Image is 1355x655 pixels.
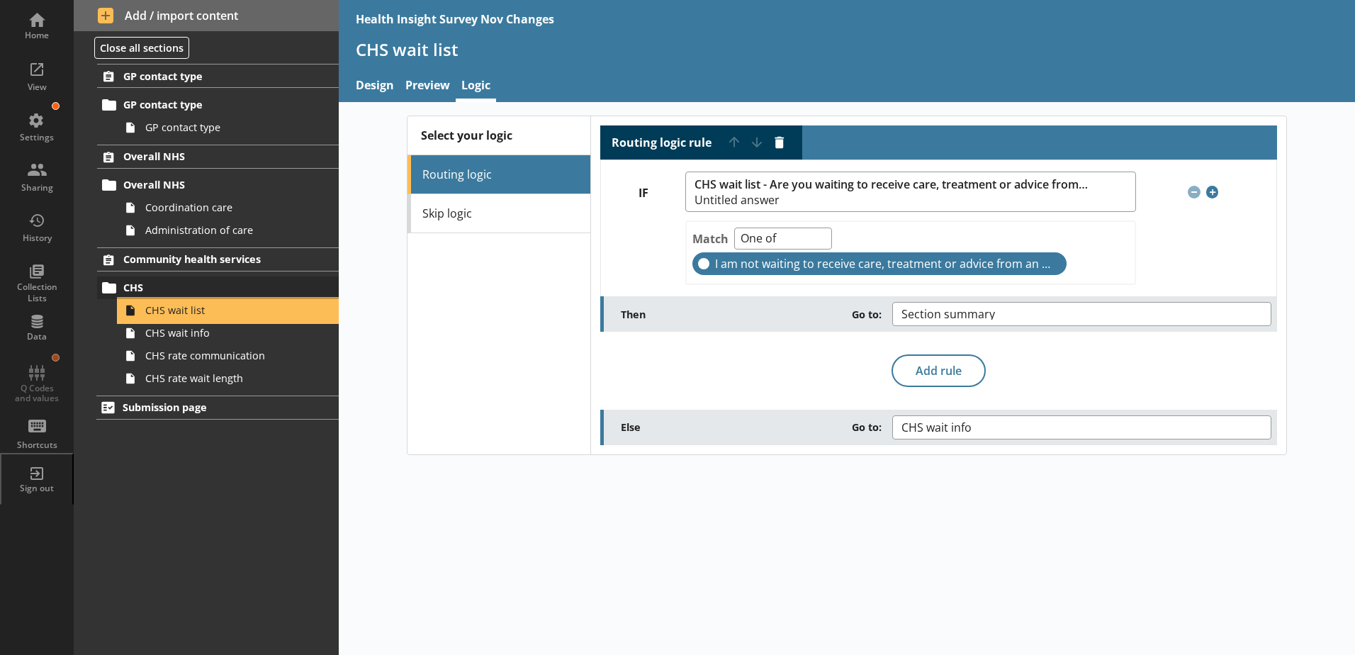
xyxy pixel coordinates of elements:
label: Then [621,308,892,321]
li: CHSCHS wait listCHS wait infoCHS rate communicationCHS rate wait length [103,276,339,390]
button: Delete routing rule [768,131,791,154]
a: GP contact type [119,116,339,139]
span: CHS [123,281,297,294]
span: CHS rate communication [145,349,303,362]
a: Coordination care [119,196,339,219]
span: CHS wait info [901,422,994,433]
h1: CHS wait list [356,38,1338,60]
a: CHS [97,276,339,299]
span: Overall NHS [123,178,297,191]
label: Else [621,420,892,434]
div: Select your logic [407,116,590,155]
a: GP contact type [97,94,339,116]
span: Section summary [901,308,1018,320]
div: Home [12,30,62,41]
a: GP contact type [97,64,339,88]
a: CHS rate communication [119,345,339,367]
div: Collection Lists [12,281,62,303]
a: Preview [400,72,456,102]
div: View [12,82,62,93]
a: Overall NHS [97,174,339,196]
span: CHS rate wait length [145,371,303,385]
span: CHS wait list - Are you waiting to receive care, treatment or advice from one of the following NH... [695,178,1089,191]
span: Go to: [852,420,882,434]
a: Community health services [97,247,339,271]
a: Overall NHS [97,145,339,169]
a: CHS wait info [119,322,339,345]
button: CHS wait list - Are you waiting to receive care, treatment or advice from one of the following NH... [685,172,1135,212]
span: Administration of care [145,223,303,237]
div: Health Insight Survey Nov Changes [356,11,554,27]
li: GP contact typeGP contact type [103,94,339,139]
button: Close all sections [94,37,189,59]
a: Skip logic [407,194,590,233]
button: Section summary [892,302,1271,326]
label: Routing logic rule [612,135,712,150]
span: Overall NHS [123,150,297,163]
div: Sharing [12,182,62,194]
span: CHS wait info [145,326,303,340]
div: Shortcuts [12,440,62,451]
span: GP contact type [123,98,297,111]
span: Coordination care [145,201,303,214]
li: Overall NHSOverall NHSCoordination careAdministration of care [74,145,339,242]
a: Logic [456,72,496,102]
label: IF [601,186,685,201]
li: Overall NHSCoordination careAdministration of care [103,174,339,242]
a: Design [350,72,400,102]
span: GP contact type [145,121,303,134]
div: Sign out [12,483,62,494]
span: I am not waiting to receive care, treatment or advice from an NHS community health service [715,257,1055,271]
span: Untitled answer [695,194,1089,206]
a: CHS rate wait length [119,367,339,390]
button: CHS wait info [892,415,1271,440]
div: History [12,233,62,244]
label: Match [692,231,729,247]
a: CHS wait list [119,299,339,322]
span: Add / import content [98,8,315,23]
a: Submission page [96,396,339,420]
span: Submission page [123,401,297,414]
li: GP contact typeGP contact typeGP contact type [74,64,339,138]
span: GP contact type [123,69,297,83]
span: CHS wait list [145,303,303,317]
button: Add rule [892,354,986,387]
span: Community health services [123,252,297,266]
div: Data [12,331,62,342]
span: Go to: [852,308,882,321]
a: Administration of care [119,219,339,242]
div: Settings [12,132,62,143]
li: Community health servicesCHSCHS wait listCHS wait infoCHS rate communicationCHS rate wait length [74,247,339,390]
